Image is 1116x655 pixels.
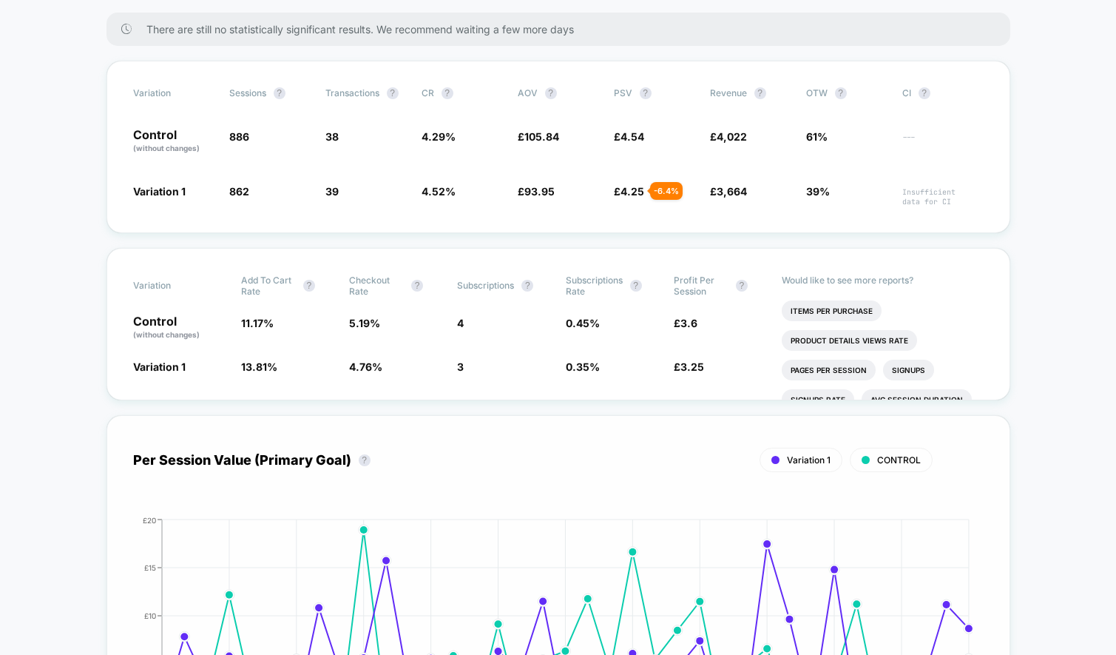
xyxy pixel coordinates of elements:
[349,360,382,373] span: 4.76 %
[303,280,315,292] button: ?
[229,185,249,198] span: 862
[782,360,876,380] li: Pages Per Session
[133,144,200,152] span: (without changes)
[349,317,380,329] span: 5.19 %
[754,87,766,99] button: ?
[674,317,697,329] span: £
[359,454,371,466] button: ?
[457,317,464,329] span: 4
[144,611,156,619] tspan: £10
[787,454,831,466] span: Variation 1
[680,317,697,329] span: 3.6
[620,130,644,143] span: 4.54
[545,87,557,99] button: ?
[710,87,747,98] span: Revenue
[133,129,214,154] p: Control
[835,87,847,99] button: ?
[241,275,296,297] span: Add To Cart Rate
[614,130,644,143] span: £
[674,275,728,297] span: Profit Per Session
[524,130,559,143] span: 105.84
[566,360,600,373] span: 0.35 %
[566,317,600,329] span: 0.45 %
[457,280,514,291] span: Subscriptions
[411,280,423,292] button: ?
[144,562,156,571] tspan: £15
[640,87,652,99] button: ?
[710,185,747,198] span: £
[349,275,404,297] span: Checkout Rate
[274,87,285,99] button: ?
[146,23,981,36] span: There are still no statistically significant results. We recommend waiting a few more days
[325,185,339,198] span: 39
[902,132,984,154] span: ---
[442,87,453,99] button: ?
[902,187,984,206] span: Insufficient data for CI
[241,360,277,373] span: 13.81 %
[782,275,984,286] p: Would like to see more reports?
[325,130,339,143] span: 38
[630,280,642,292] button: ?
[919,87,930,99] button: ?
[422,130,456,143] span: 4.29 %
[806,87,887,99] span: OTW
[518,87,538,98] span: AOV
[518,130,559,143] span: £
[717,185,747,198] span: 3,664
[620,185,644,198] span: 4.25
[680,360,704,373] span: 3.25
[521,280,533,292] button: ?
[422,87,434,98] span: CR
[457,360,464,373] span: 3
[902,87,984,99] span: CI
[862,389,972,410] li: Avg Session Duration
[143,515,156,524] tspan: £20
[133,275,214,297] span: Variation
[736,280,748,292] button: ?
[518,185,555,198] span: £
[806,130,828,143] span: 61%
[325,87,379,98] span: Transactions
[674,360,704,373] span: £
[387,87,399,99] button: ?
[806,185,830,198] span: 39%
[229,87,266,98] span: Sessions
[782,330,917,351] li: Product Details Views Rate
[133,360,186,373] span: Variation 1
[229,130,249,143] span: 886
[782,389,854,410] li: Signups Rate
[650,182,683,200] div: - 6.4 %
[717,130,747,143] span: 4,022
[133,185,186,198] span: Variation 1
[710,130,747,143] span: £
[422,185,456,198] span: 4.52 %
[133,315,226,340] p: Control
[133,87,214,99] span: Variation
[241,317,274,329] span: 11.17 %
[782,300,882,321] li: Items Per Purchase
[524,185,555,198] span: 93.95
[614,185,644,198] span: £
[877,454,921,466] span: CONTROL
[133,330,200,339] span: (without changes)
[566,275,623,297] span: Subscriptions Rate
[614,87,632,98] span: PSV
[883,360,934,380] li: Signups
